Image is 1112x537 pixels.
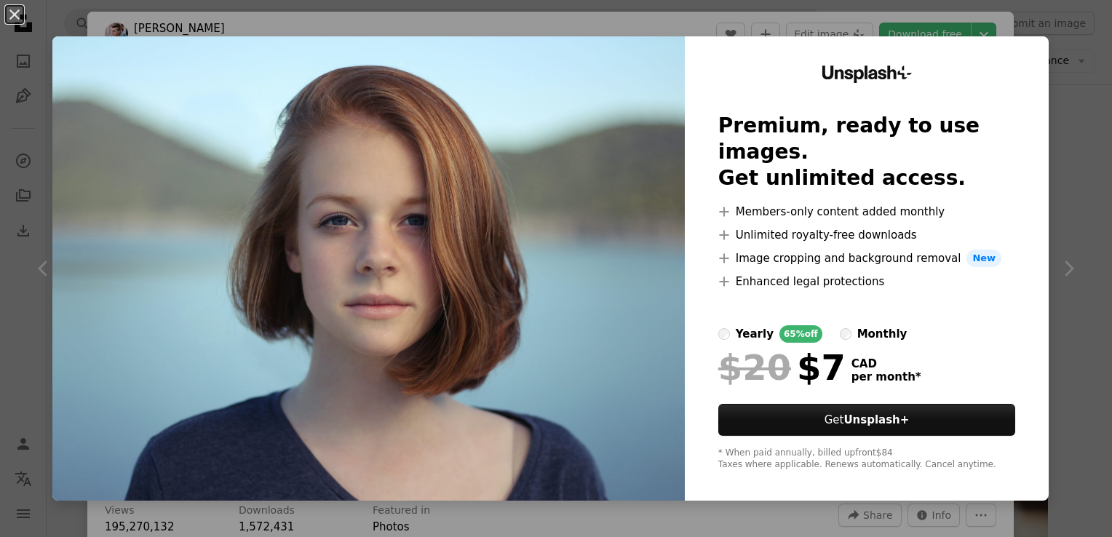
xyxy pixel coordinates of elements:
div: yearly [736,325,774,343]
li: Unlimited royalty-free downloads [718,226,1015,244]
strong: Unsplash+ [843,413,909,426]
input: yearly65%off [718,328,730,340]
div: * When paid annually, billed upfront $84 Taxes where applicable. Renews automatically. Cancel any... [718,447,1015,471]
div: monthly [857,325,908,343]
button: GetUnsplash+ [718,404,1015,436]
input: monthly [840,328,851,340]
span: $20 [718,349,791,386]
span: New [966,250,1001,267]
h2: Premium, ready to use images. Get unlimited access. [718,113,1015,191]
li: Image cropping and background removal [718,250,1015,267]
div: 65% off [779,325,822,343]
span: per month * [851,370,921,383]
span: CAD [851,357,921,370]
div: $7 [718,349,846,386]
li: Members-only content added monthly [718,203,1015,220]
li: Enhanced legal protections [718,273,1015,290]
